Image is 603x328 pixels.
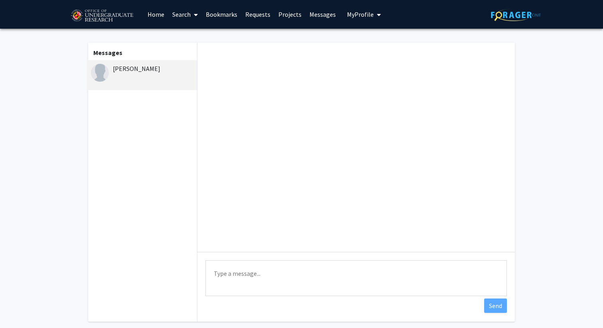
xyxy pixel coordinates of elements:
[347,10,374,18] span: My Profile
[484,299,507,313] button: Send
[305,0,340,28] a: Messages
[168,0,202,28] a: Search
[491,9,541,21] img: ForagerOne Logo
[93,49,122,57] b: Messages
[205,260,507,296] textarea: Message
[68,6,136,26] img: University of Maryland Logo
[144,0,168,28] a: Home
[91,64,109,82] img: Yasmeen Faroqi-Shah
[91,64,195,73] div: [PERSON_NAME]
[202,0,241,28] a: Bookmarks
[241,0,274,28] a: Requests
[274,0,305,28] a: Projects
[6,292,34,322] iframe: Chat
